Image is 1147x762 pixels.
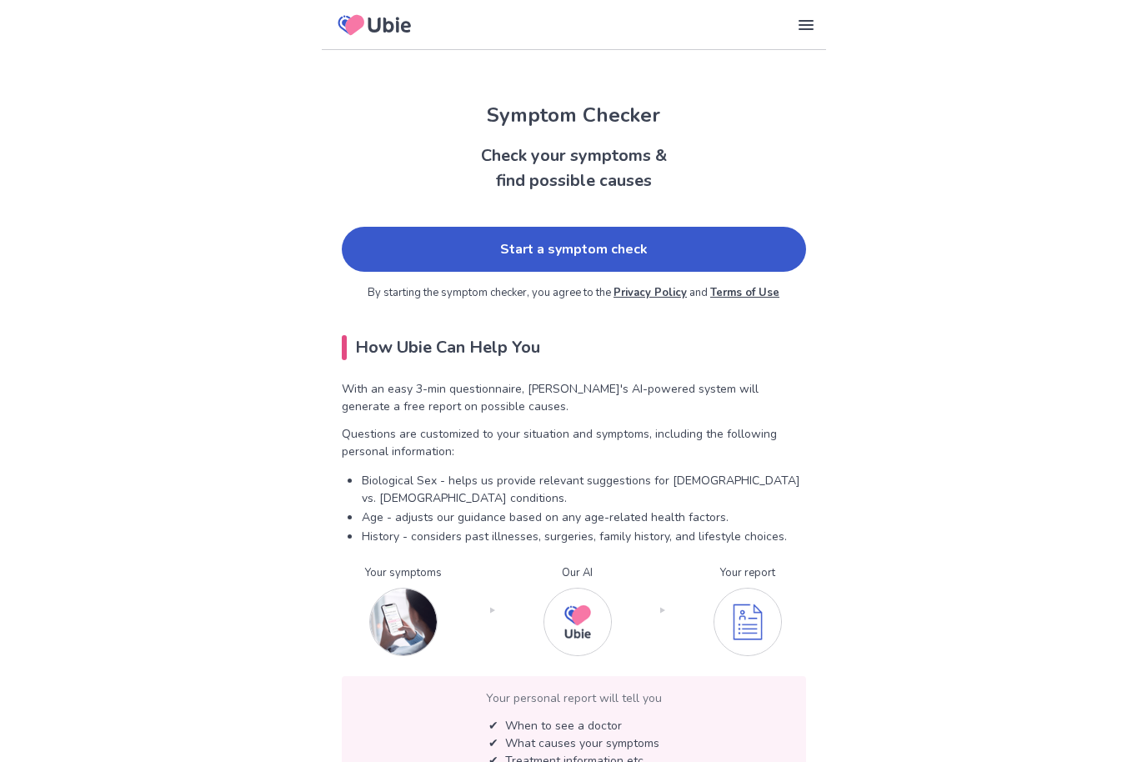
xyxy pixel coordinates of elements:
p: With an easy 3-min questionnaire, [PERSON_NAME]'s AI-powered system will generate a free report o... [342,380,806,415]
p: Biological Sex - helps us provide relevant suggestions for [DEMOGRAPHIC_DATA] vs. [DEMOGRAPHIC_DA... [362,472,806,507]
img: Our AI checks your symptoms [543,588,612,656]
h2: How Ubie Can Help You [342,335,806,360]
p: By starting the symptom checker, you agree to the and [342,285,806,302]
p: Your personal report will tell you [355,689,793,707]
a: Terms of Use [710,285,779,300]
p: History - considers past illnesses, surgeries, family history, and lifestyle choices. [362,528,806,545]
p: Our AI [543,565,612,582]
h2: Check your symptoms & find possible causes [322,143,826,193]
h1: Symptom Checker [322,100,826,130]
p: ✔ When to see a doctor [488,717,659,734]
p: Age - adjusts our guidance based on any age-related health factors. [362,509,806,526]
p: ✔︎ What causes your symptoms [488,734,659,752]
img: You get your personalized report [714,588,782,656]
a: Privacy Policy [614,285,687,300]
p: Your report [714,565,782,582]
a: Start a symptom check [342,227,806,272]
img: Input your symptoms [369,588,438,656]
p: Questions are customized to your situation and symptoms, including the following personal informa... [342,425,806,460]
p: Your symptoms [365,565,442,582]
